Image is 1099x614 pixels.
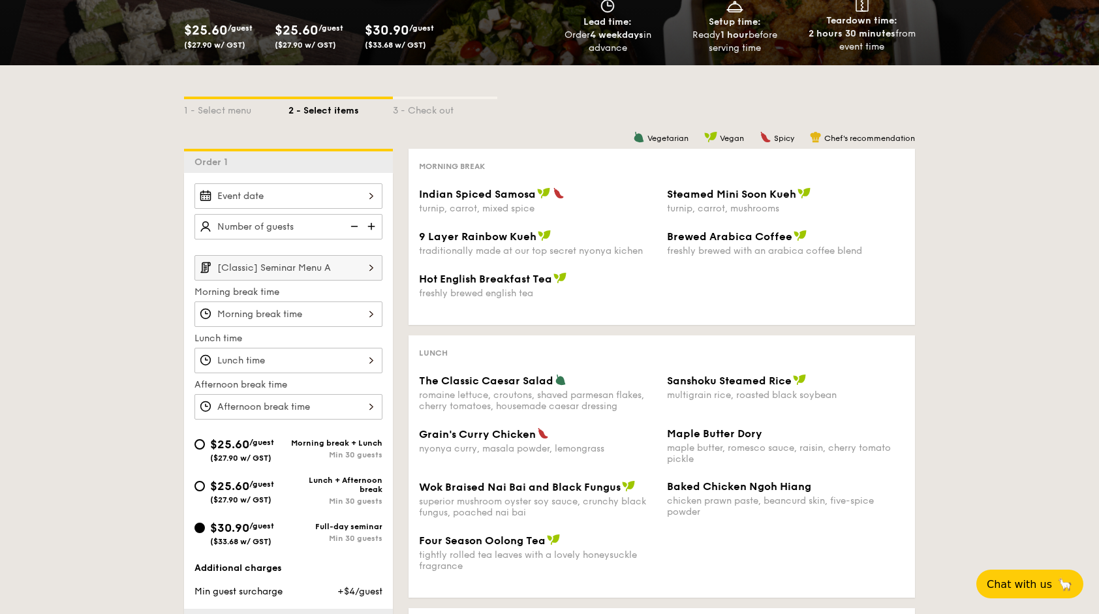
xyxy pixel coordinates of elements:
[288,450,382,459] div: Min 30 guests
[288,476,382,494] div: Lunch + Afternoon break
[210,537,271,546] span: ($33.68 w/ GST)
[826,15,897,26] span: Teardown time:
[210,479,249,493] span: $25.60
[318,23,343,33] span: /guest
[365,23,409,38] span: $30.90
[667,442,905,465] div: maple butter, romesco sauce, raisin, cherry tomato pickle
[709,16,761,27] span: Setup time:
[633,131,645,143] img: icon-vegetarian.fe4039eb.svg
[360,255,382,280] img: icon-chevron-right.3c0dfbd6.svg
[194,378,382,391] label: Afternoon break time
[824,134,915,143] span: Chef's recommendation
[249,480,274,489] span: /guest
[537,187,550,199] img: icon-vegan.f8ff3823.svg
[419,443,657,454] div: nyonya curry, masala powder, lemongrass
[194,301,382,327] input: Morning break time
[184,23,228,38] span: $25.60
[622,480,635,492] img: icon-vegan.f8ff3823.svg
[583,16,632,27] span: Lead time:
[419,549,657,572] div: tightly rolled tea leaves with a lovely honeysuckle fragrance
[337,586,382,597] span: +$4/guest
[419,203,657,214] div: turnip, carrot, mixed spice
[228,23,253,33] span: /guest
[647,134,689,143] span: Vegetarian
[667,480,811,493] span: Baked Chicken Ngoh Hiang
[419,348,448,358] span: Lunch
[419,534,546,547] span: Four Season Oolong Tea
[194,348,382,373] input: Lunch time
[667,390,905,401] div: multigrain rice, roasted black soybean
[194,439,205,450] input: $25.60/guest($27.90 w/ GST)Morning break + LunchMin 30 guests
[210,453,271,463] span: ($27.90 w/ GST)
[760,131,771,143] img: icon-spicy.37a8142b.svg
[194,183,382,209] input: Event date
[810,131,822,143] img: icon-chef-hat.a58ddaea.svg
[210,521,249,535] span: $30.90
[419,481,621,493] span: Wok Braised Nai Bai and Black Fungus
[194,286,382,299] label: Morning break time
[288,438,382,448] div: Morning break + Lunch
[393,99,497,117] div: 3 - Check out
[419,245,657,256] div: traditionally made at our top secret nyonya kichen
[194,157,233,168] span: Order 1
[194,523,205,533] input: $30.90/guest($33.68 w/ GST)Full-day seminarMin 30 guests
[419,428,536,440] span: Grain's Curry Chicken
[793,374,806,386] img: icon-vegan.f8ff3823.svg
[419,230,536,243] span: 9 Layer Rainbow Kueh
[549,29,666,55] div: Order in advance
[194,562,382,575] div: Additional charges
[365,40,426,50] span: ($33.68 w/ GST)
[555,374,566,386] img: icon-vegetarian.fe4039eb.svg
[667,495,905,517] div: chicken prawn paste, beancurd skin, five-spice powder
[667,230,792,243] span: Brewed Arabica Coffee
[720,134,744,143] span: Vegan
[419,496,657,518] div: superior mushroom oyster soy sauce, crunchy black fungus, poached nai bai
[704,131,717,143] img: icon-vegan.f8ff3823.svg
[797,187,811,199] img: icon-vegan.f8ff3823.svg
[210,437,249,452] span: $25.60
[249,521,274,530] span: /guest
[409,23,434,33] span: /guest
[194,586,283,597] span: Min guest surcharge
[667,427,762,440] span: Maple Butter Dory
[590,29,643,40] strong: 4 weekdays
[667,375,792,387] span: Sanshoku Steamed Rice
[194,481,205,491] input: $25.60/guest($27.90 w/ GST)Lunch + Afternoon breakMin 30 guests
[419,375,553,387] span: The Classic Caesar Salad
[288,497,382,506] div: Min 30 guests
[184,99,288,117] div: 1 - Select menu
[537,427,549,439] img: icon-spicy.37a8142b.svg
[720,29,749,40] strong: 1 hour
[553,187,565,199] img: icon-spicy.37a8142b.svg
[547,534,560,545] img: icon-vegan.f8ff3823.svg
[288,99,393,117] div: 2 - Select items
[667,245,905,256] div: freshly brewed with an arabica coffee blend
[553,272,566,284] img: icon-vegan.f8ff3823.svg
[288,522,382,531] div: Full-day seminar
[343,214,363,239] img: icon-reduce.1d2dbef1.svg
[275,40,336,50] span: ($27.90 w/ GST)
[667,188,796,200] span: Steamed Mini Soon Kueh
[1057,577,1073,592] span: 🦙
[363,214,382,239] img: icon-add.58712e84.svg
[809,28,895,39] strong: 2 hours 30 minutes
[194,214,382,239] input: Number of guests
[210,495,271,504] span: ($27.90 w/ GST)
[249,438,274,447] span: /guest
[538,230,551,241] img: icon-vegan.f8ff3823.svg
[794,230,807,241] img: icon-vegan.f8ff3823.svg
[677,29,794,55] div: Ready before serving time
[419,162,485,171] span: Morning break
[184,40,245,50] span: ($27.90 w/ GST)
[275,23,318,38] span: $25.60
[194,332,382,345] label: Lunch time
[987,578,1052,591] span: Chat with us
[976,570,1083,598] button: Chat with us🦙
[803,27,920,54] div: from event time
[419,188,536,200] span: Indian Spiced Samosa
[419,273,552,285] span: Hot English Breakfast Tea
[194,394,382,420] input: Afternoon break time
[419,390,657,412] div: romaine lettuce, croutons, shaved parmesan flakes, cherry tomatoes, housemade caesar dressing
[419,288,657,299] div: freshly brewed english tea
[288,534,382,543] div: Min 30 guests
